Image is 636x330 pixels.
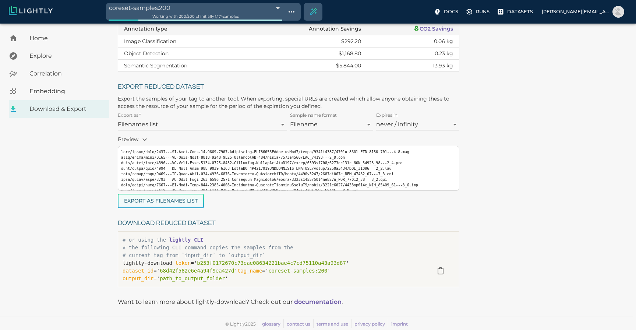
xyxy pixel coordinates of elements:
[9,100,109,118] a: Download & Export
[252,35,367,48] td: $292.20
[118,119,287,130] div: Filenames list
[9,29,109,47] a: Home
[118,218,459,229] h6: Download reduced dataset
[123,245,293,258] span: # the following CLI command copies the samples from the # current tag from `input_dir` to `output...
[118,112,141,119] label: Export as
[290,112,337,119] label: Sample name format
[118,133,459,146] p: Preview
[109,3,282,13] div: coreset-samples:200
[476,8,490,15] p: Runs
[507,8,533,15] p: Datasets
[29,34,103,43] span: Home
[432,6,461,18] label: Docs
[123,259,427,282] p: lightly-download =' ' =' ' =' ' =' '
[123,275,153,281] span: output_dir
[354,321,385,327] a: privacy policy
[29,52,103,60] span: Explore
[118,35,252,48] td: Image Classification
[367,48,459,60] td: 0.23 kg
[118,48,252,60] td: Object Detection
[287,321,310,327] a: contact us
[29,87,103,96] span: Embedding
[9,65,109,82] a: Correlation
[9,47,109,65] a: Explore
[444,8,458,15] p: Docs
[268,268,327,274] span: coreset-samples:200
[539,4,627,20] label: [PERSON_NAME][EMAIL_ADDRESS][PERSON_NAME][DOMAIN_NAME]Elliott Imhoff
[118,81,459,93] h6: Export reduced dataset
[9,6,53,15] img: Lightly
[290,119,373,130] div: Filename
[118,95,459,110] p: Export the samples of your tag to another tool. When exporting, special URLs are created which al...
[225,321,256,327] span: © Lightly 2025
[376,112,398,119] label: Expires in
[197,260,346,266] span: b253f0172670c73eae08634221bae4c7cd75110a43a93d87
[262,321,280,327] a: glossary
[160,275,225,281] span: path_to_output_folder
[542,8,609,15] p: [PERSON_NAME][EMAIL_ADDRESS][PERSON_NAME][DOMAIN_NAME]
[367,60,459,72] td: 13.93 kg
[29,105,103,113] span: Download & Export
[285,6,298,18] button: Show tag tree
[160,268,234,274] span: 68d42f582e6e4a94f9ea427d
[9,29,109,118] nav: explore, analyze, sample, metadata, embedding, correlations label, download your dataset
[118,22,252,35] th: Annotation type
[169,237,203,243] a: lightly CLI
[152,14,239,19] span: Working with 200 / 200 of initially 1,174 samples
[304,3,322,21] div: Create selection
[9,82,109,100] a: Embedding
[118,194,204,208] button: Export as Filenames list
[367,35,459,48] td: 0.06 kg
[294,298,342,305] a: documentation
[252,48,367,60] td: $1,168.80
[29,69,103,78] span: Correlation
[391,321,408,327] a: imprint
[317,321,348,327] a: terms and use
[252,60,367,72] td: $5,844.00
[123,237,203,243] span: # or using the
[433,263,448,278] button: Copy to clipboard
[175,260,191,266] span: token
[376,119,459,130] div: never / infinity
[464,6,492,18] label: Runs
[118,22,459,71] table: dataset tag savings
[237,268,262,274] span: tag_name
[413,25,453,32] a: CO2 Savings
[121,149,456,210] pre: lore/ipsum/dolo/2437---SI-Amet-Cons-14-9669-7907-Adipiscing-ELI8605SEddoeiusMod7/tempo/9341i4387/...
[118,60,252,72] td: Semantic Segmentation
[252,22,367,35] th: Annotation Savings
[495,6,536,18] label: Datasets
[123,268,153,274] span: dataset_id
[612,6,624,18] img: Elliott Imhoff
[118,298,343,306] p: Want to learn more about lightly-download? Check out our .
